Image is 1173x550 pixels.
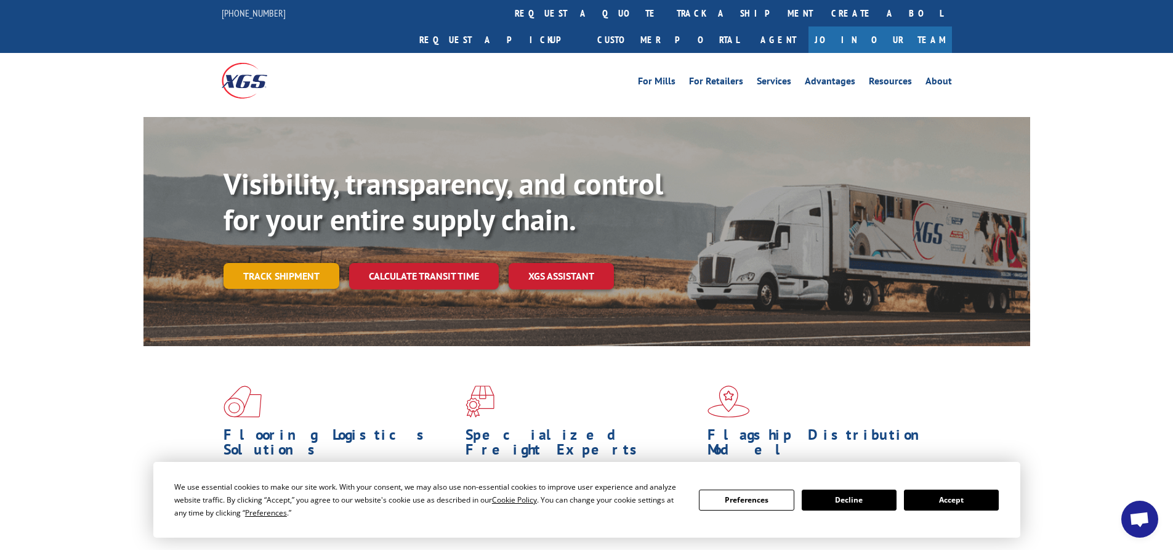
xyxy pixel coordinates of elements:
a: [PHONE_NUMBER] [222,7,286,19]
div: Open chat [1121,501,1158,538]
a: Agent [748,26,808,53]
span: Cookie Policy [492,495,537,505]
div: We use essential cookies to make our site work. With your consent, we may also use non-essential ... [174,480,684,519]
a: XGS ASSISTANT [509,263,614,289]
b: Visibility, transparency, and control for your entire supply chain. [224,164,663,238]
h1: Flooring Logistics Solutions [224,427,456,463]
a: Resources [869,76,912,90]
a: Calculate transit time [349,263,499,289]
h1: Flagship Distribution Model [707,427,940,463]
a: For Retailers [689,76,743,90]
span: Preferences [245,508,287,518]
a: Join Our Team [808,26,952,53]
button: Accept [904,490,999,511]
a: For Mills [638,76,675,90]
a: About [925,76,952,90]
a: Advantages [805,76,855,90]
div: Cookie Consent Prompt [153,462,1020,538]
a: Customer Portal [588,26,748,53]
a: Track shipment [224,263,339,289]
img: xgs-icon-focused-on-flooring-red [466,386,494,418]
img: xgs-icon-flagship-distribution-model-red [707,386,750,418]
button: Preferences [699,490,794,511]
button: Decline [802,490,897,511]
h1: Specialized Freight Experts [466,427,698,463]
img: xgs-icon-total-supply-chain-intelligence-red [224,386,262,418]
a: Services [757,76,791,90]
a: Request a pickup [410,26,588,53]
